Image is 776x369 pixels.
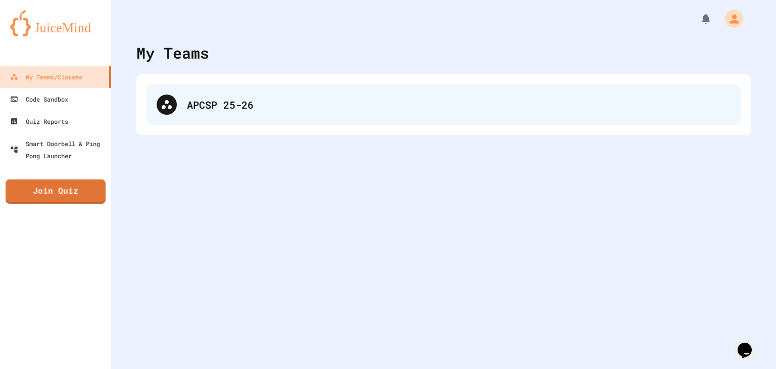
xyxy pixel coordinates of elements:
[187,97,731,112] div: APCSP 25-26
[10,71,82,83] div: My Teams/Classes
[10,115,68,127] div: Quiz Reports
[147,84,741,125] div: APCSP 25-26
[714,7,746,30] div: My Account
[10,93,68,105] div: Code Sandbox
[734,329,766,359] iframe: chat widget
[10,137,107,162] div: Smart Doorbell & Ping Pong Launcher
[136,41,209,64] div: My Teams
[10,10,101,36] img: logo-orange.svg
[6,179,106,204] a: Join Quiz
[681,10,714,27] div: My Notifications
